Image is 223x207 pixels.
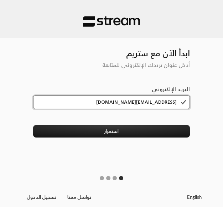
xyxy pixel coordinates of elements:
button: تسجيل الدخول [21,191,62,203]
h5: أدخل عنوان بريدك الإلكتروني للمتابعة [33,62,190,68]
a: تواصل معنا [62,193,97,201]
img: Stream Pay [83,16,140,27]
button: استمرار [33,125,190,138]
a: English [187,191,202,203]
a: تسجيل الدخول [21,193,62,201]
label: البريد الإلكتروني [152,86,190,94]
input: البريد الإلكتروني [33,95,190,109]
h3: ابدأ الآن مع ستريم [33,38,190,58]
button: تواصل معنا [62,191,97,203]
